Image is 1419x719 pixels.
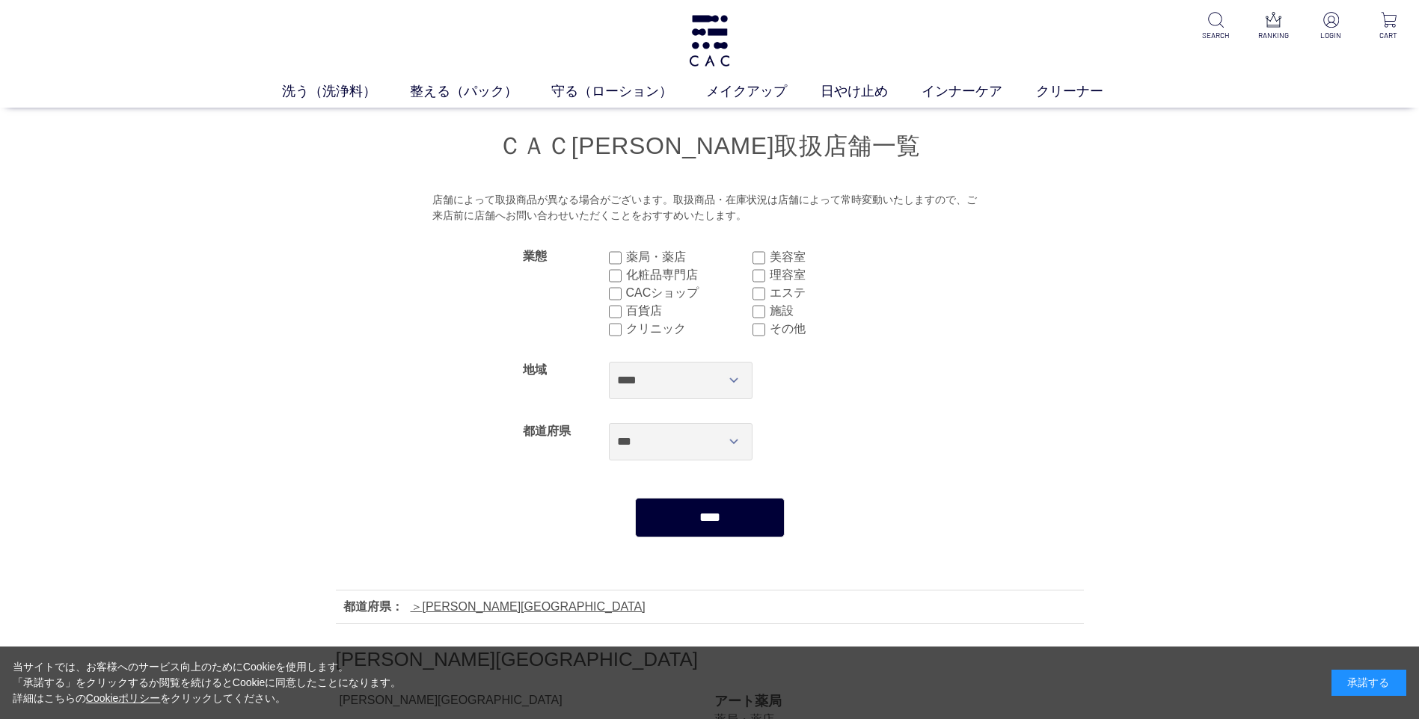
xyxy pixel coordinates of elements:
[922,81,1036,102] a: インナーケア
[411,600,646,613] a: [PERSON_NAME][GEOGRAPHIC_DATA]
[13,659,402,706] div: 当サイトでは、お客様へのサービス向上のためにCookieを使用します。 「承諾する」をクリックするか閲覧を続けるとCookieに同意したことになります。 詳細はこちらの をクリックしてください。
[1370,30,1407,41] p: CART
[626,248,753,266] label: 薬局・薬店
[770,320,896,338] label: その他
[770,302,896,320] label: 施設
[432,192,987,224] div: 店舗によって取扱商品が異なる場合がございます。取扱商品・在庫状況は店舗によって常時変動いたしますので、ご来店前に店舗へお問い合わせいただくことをおすすめいたします。
[523,250,547,262] label: 業態
[821,81,922,102] a: 日やけ止め
[1331,670,1406,696] div: 承諾する
[551,81,706,102] a: 守る（ローション）
[336,130,1084,162] h1: ＣＡＣ[PERSON_NAME]取扱店舗一覧
[1036,81,1137,102] a: クリーナー
[523,363,547,376] label: 地域
[770,248,896,266] label: 美容室
[410,81,551,102] a: 整える（パック）
[282,81,410,102] a: 洗う（洗浄料）
[523,425,571,437] label: 都道府県
[687,15,732,67] img: logo
[1198,30,1234,41] p: SEARCH
[626,266,753,284] label: 化粧品専門店
[770,284,896,302] label: エステ
[626,284,753,302] label: CACショップ
[1198,12,1234,41] a: SEARCH
[1255,30,1292,41] p: RANKING
[86,692,161,704] a: Cookieポリシー
[626,320,753,338] label: クリニック
[706,81,821,102] a: メイクアップ
[770,266,896,284] label: 理容室
[1370,12,1407,41] a: CART
[626,302,753,320] label: 百貨店
[1313,30,1349,41] p: LOGIN
[1255,12,1292,41] a: RANKING
[1313,12,1349,41] a: LOGIN
[343,598,403,616] div: 都道府県：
